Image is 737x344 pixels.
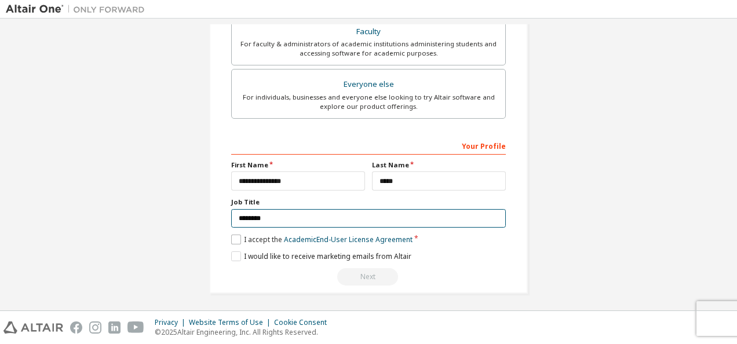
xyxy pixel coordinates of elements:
a: Academic End-User License Agreement [284,235,413,244]
label: Last Name [372,160,506,170]
img: linkedin.svg [108,321,121,334]
div: Privacy [155,318,189,327]
img: altair_logo.svg [3,321,63,334]
div: For faculty & administrators of academic institutions administering students and accessing softwa... [239,39,498,58]
label: Job Title [231,197,506,207]
div: Your Profile [231,136,506,155]
div: Read and acccept EULA to continue [231,268,506,286]
div: Faculty [239,24,498,40]
div: Cookie Consent [274,318,334,327]
div: Everyone else [239,76,498,93]
img: Altair One [6,3,151,15]
div: Website Terms of Use [189,318,274,327]
img: youtube.svg [127,321,144,334]
label: I accept the [231,235,413,244]
label: I would like to receive marketing emails from Altair [231,251,411,261]
img: facebook.svg [70,321,82,334]
img: instagram.svg [89,321,101,334]
div: For individuals, businesses and everyone else looking to try Altair software and explore our prod... [239,93,498,111]
label: First Name [231,160,365,170]
p: © 2025 Altair Engineering, Inc. All Rights Reserved. [155,327,334,337]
